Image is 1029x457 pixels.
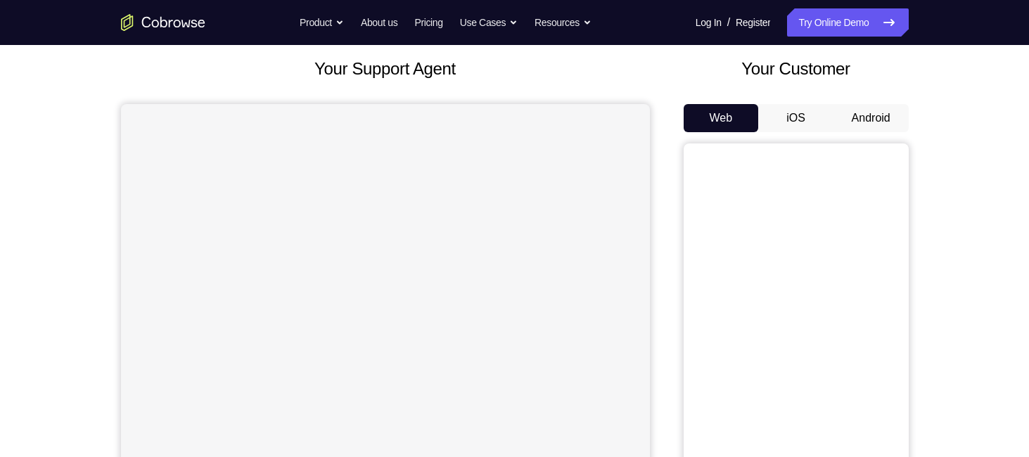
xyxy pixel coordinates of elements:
[460,8,518,37] button: Use Cases
[727,14,730,31] span: /
[787,8,908,37] a: Try Online Demo
[300,8,344,37] button: Product
[535,8,592,37] button: Resources
[121,14,205,31] a: Go to the home page
[414,8,442,37] a: Pricing
[121,56,650,82] h2: Your Support Agent
[361,8,397,37] a: About us
[833,104,909,132] button: Android
[684,56,909,82] h2: Your Customer
[696,8,722,37] a: Log In
[758,104,833,132] button: iOS
[736,8,770,37] a: Register
[684,104,759,132] button: Web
